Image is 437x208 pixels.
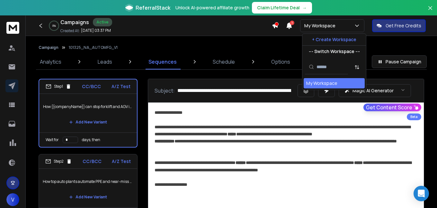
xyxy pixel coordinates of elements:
[111,83,130,90] p: A/Z Test
[43,98,133,116] p: How {{companyName}} can stop forklift and AGV incidents before they happen
[213,58,235,66] p: Schedule
[302,5,307,11] span: →
[94,54,116,69] a: Leads
[6,193,19,206] button: V
[267,54,294,69] a: Options
[112,158,131,165] p: A/Z Test
[40,58,61,66] p: Analytics
[304,23,338,29] p: My Workspace
[45,158,72,164] div: Step 2
[64,116,112,129] button: Add New Variant
[46,84,71,89] div: Step 1
[60,28,80,33] p: Created At:
[155,87,175,95] p: Subject:
[148,58,177,66] p: Sequences
[290,21,294,25] span: 1
[302,34,366,45] button: + Create Workspace
[426,4,434,19] button: Close banner
[82,137,100,142] p: days, then
[309,48,360,55] p: --- Switch Workspace ---
[414,186,429,201] div: Open Intercom Messenger
[386,23,421,29] p: Get Free Credits
[52,24,56,28] p: 0 %
[98,58,112,66] p: Leads
[83,158,102,165] p: CC/BCC
[36,54,65,69] a: Analytics
[339,84,411,97] button: Magic AI Generator
[407,113,421,120] div: Beta
[39,45,58,50] button: Campaign
[175,5,249,11] p: Unlock AI-powered affiliate growth
[69,45,118,50] p: 101325_NA_AUTOMFG_V1
[145,54,181,69] a: Sequences
[60,18,89,26] h1: Campaigns
[64,191,112,203] button: Add New Variant
[372,55,427,68] button: Pause Campaign
[351,61,363,74] button: Sort by Sort A-Z
[209,54,239,69] a: Schedule
[82,83,101,90] p: CC/BCC
[352,87,394,94] p: Magic AI Generator
[312,36,356,43] p: + Create Workspace
[81,28,111,33] p: [DATE] 03:37 PM
[136,4,170,12] span: ReferralStack
[306,80,337,86] div: My Workspace
[43,173,133,191] p: How top auto plants automate PPE and near-miss detection
[93,18,112,26] div: Active
[252,2,312,14] button: Claim Lifetime Deal→
[372,19,426,32] button: Get Free Credits
[271,58,290,66] p: Options
[363,104,421,111] button: Get Content Score
[46,137,59,142] p: Wait for
[39,79,138,148] li: Step1CC/BCCA/Z TestHow {{companyName}} can stop forklift and AGV incidents before they happenAdd ...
